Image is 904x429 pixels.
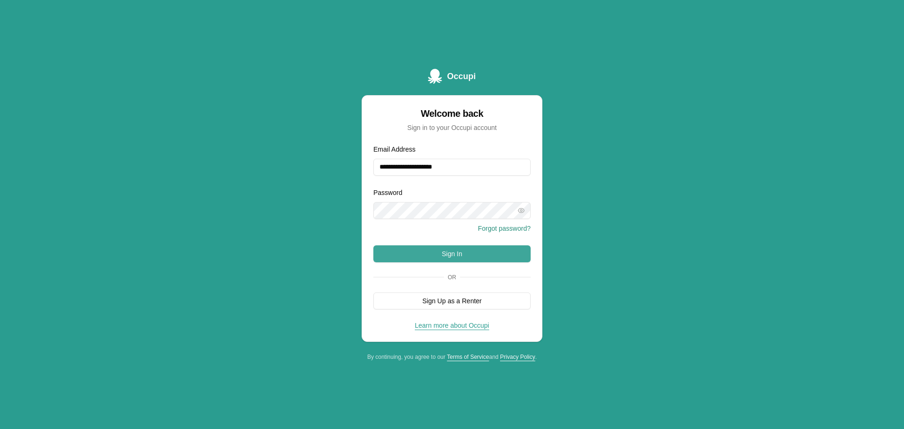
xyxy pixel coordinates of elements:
[373,107,531,120] div: Welcome back
[447,70,476,83] span: Occupi
[373,245,531,262] button: Sign In
[373,292,531,309] button: Sign Up as a Renter
[415,322,489,329] a: Learn more about Occupi
[444,274,460,281] span: Or
[478,224,531,233] button: Forgot password?
[373,189,402,196] label: Password
[373,146,415,153] label: Email Address
[500,354,535,360] a: Privacy Policy
[447,354,489,360] a: Terms of Service
[373,123,531,132] div: Sign in to your Occupi account
[362,353,542,361] div: By continuing, you agree to our and .
[428,69,476,84] a: Occupi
